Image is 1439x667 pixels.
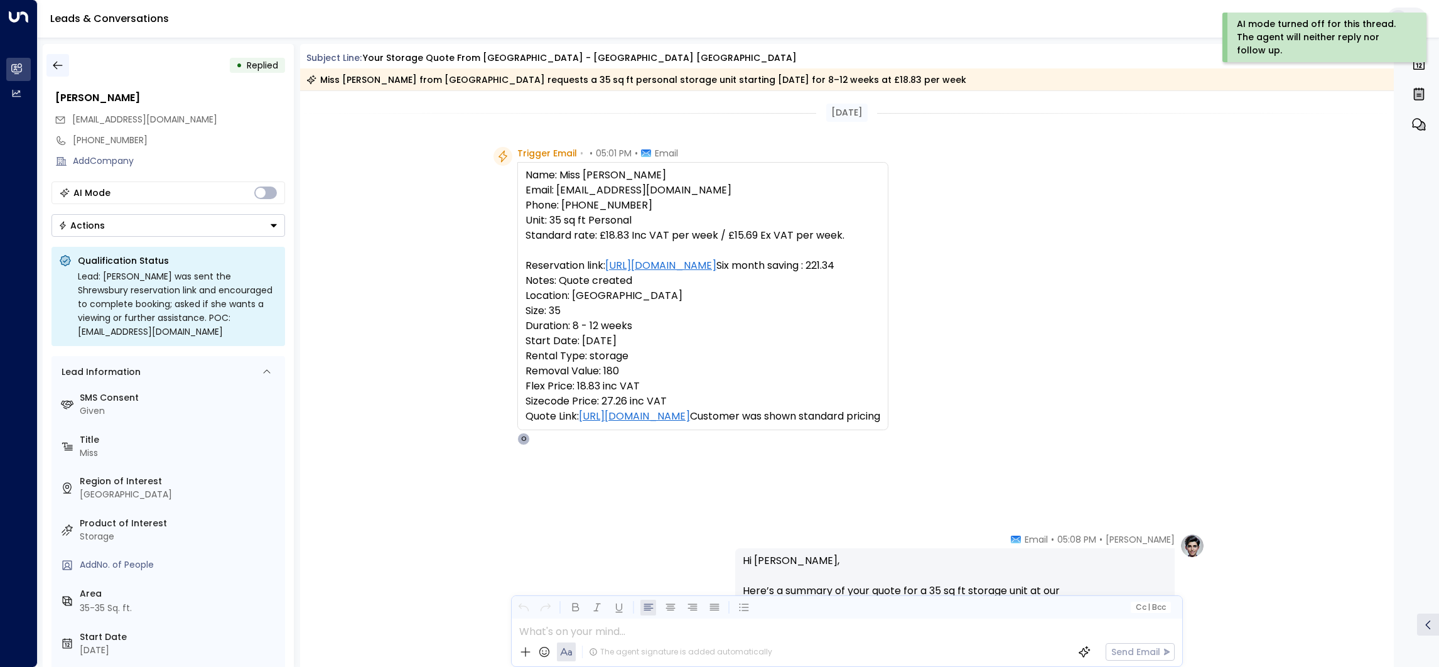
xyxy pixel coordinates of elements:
div: The agent signature is added automatically [589,646,772,658]
div: O [517,433,530,445]
label: Region of Interest [80,475,280,488]
div: Miss [PERSON_NAME] from [GEOGRAPHIC_DATA] requests a 35 sq ft personal storage unit starting [DAT... [306,73,966,86]
span: Email [655,147,678,160]
label: Title [80,433,280,447]
span: Cc Bcc [1135,603,1165,612]
div: AI Mode [73,187,110,199]
span: 05:08 PM [1057,533,1096,546]
div: Storage [80,530,280,543]
div: Given [80,404,280,418]
div: Actions [58,220,105,231]
button: Cc|Bcc [1130,602,1170,614]
label: SMS Consent [80,391,280,404]
span: Email [1025,533,1048,546]
span: • [1099,533,1102,546]
span: 05:01 PM [596,147,632,160]
div: 35-35 Sq. ft. [80,602,132,615]
pre: Name: Miss [PERSON_NAME] Email: [EMAIL_ADDRESS][DOMAIN_NAME] Phone: [PHONE_NUMBER] Unit: 35 sq ft... [525,168,880,424]
div: AddNo. of People [80,558,280,572]
a: [URL][DOMAIN_NAME] [579,409,690,424]
div: AddCompany [73,155,285,168]
div: [PERSON_NAME] [55,90,285,106]
div: Button group with a nested menu [51,214,285,237]
div: • [236,54,242,77]
span: • [635,147,638,160]
div: Lead Information [57,366,141,379]
button: Redo [537,600,553,615]
div: [PHONE_NUMBER] [73,134,285,147]
img: profile-logo.png [1180,533,1205,558]
button: Actions [51,214,285,237]
span: [PERSON_NAME] [1106,533,1175,546]
p: Qualification Status [78,254,278,267]
span: [EMAIL_ADDRESS][DOMAIN_NAME] [72,113,217,126]
div: Lead: [PERSON_NAME] was sent the Shrewsbury reservation link and encouraged to complete booking; ... [78,269,278,339]
div: [GEOGRAPHIC_DATA] [80,488,280,501]
label: Area [80,587,280,600]
div: [DATE] [826,104,868,122]
label: Product of Interest [80,517,280,530]
span: • [580,147,583,160]
label: Start Date [80,631,280,644]
div: [DATE] [80,644,280,657]
button: Undo [515,600,531,615]
div: AI mode turned off for this thread. The agent will neither reply nor follow up. [1237,18,1409,57]
span: Subject Line: [306,52,362,64]
a: Leads & Conversations [50,11,169,26]
span: Trigger Email [517,147,577,160]
span: Replied [247,59,278,72]
span: • [1051,533,1054,546]
a: [URL][DOMAIN_NAME] [605,258,716,273]
div: Your storage quote from [GEOGRAPHIC_DATA] - [GEOGRAPHIC_DATA] [GEOGRAPHIC_DATA] [363,52,797,65]
span: beckz.07@hotmail.co.uk [72,113,217,126]
span: | [1148,603,1150,612]
span: • [590,147,593,160]
div: Miss [80,447,280,460]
